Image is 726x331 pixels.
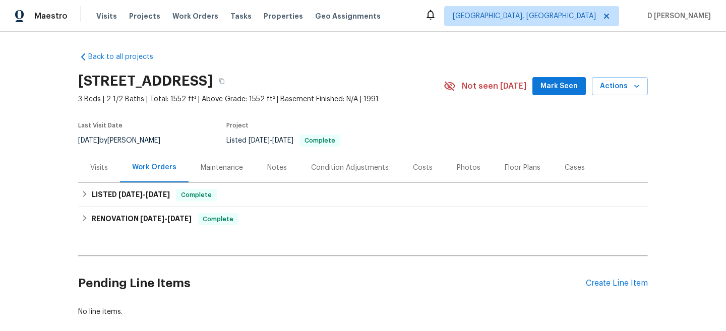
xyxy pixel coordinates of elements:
[457,163,480,173] div: Photos
[413,163,433,173] div: Costs
[96,11,117,21] span: Visits
[78,207,648,231] div: RENOVATION [DATE]-[DATE]Complete
[140,215,192,222] span: -
[140,215,164,222] span: [DATE]
[315,11,381,21] span: Geo Assignments
[118,191,170,198] span: -
[462,81,526,91] span: Not seen [DATE]
[118,191,143,198] span: [DATE]
[267,163,287,173] div: Notes
[201,163,243,173] div: Maintenance
[90,163,108,173] div: Visits
[532,77,586,96] button: Mark Seen
[78,183,648,207] div: LISTED [DATE]-[DATE]Complete
[172,11,218,21] span: Work Orders
[78,307,648,317] div: No line items.
[132,162,176,172] div: Work Orders
[300,138,339,144] span: Complete
[600,80,640,93] span: Actions
[264,11,303,21] span: Properties
[92,213,192,225] h6: RENOVATION
[167,215,192,222] span: [DATE]
[311,163,389,173] div: Condition Adjustments
[226,122,249,128] span: Project
[177,190,216,200] span: Complete
[592,77,648,96] button: Actions
[199,214,237,224] span: Complete
[249,137,270,144] span: [DATE]
[230,13,252,20] span: Tasks
[78,137,99,144] span: [DATE]
[78,135,172,147] div: by [PERSON_NAME]
[540,80,578,93] span: Mark Seen
[78,260,586,307] h2: Pending Line Items
[129,11,160,21] span: Projects
[34,11,68,21] span: Maestro
[453,11,596,21] span: [GEOGRAPHIC_DATA], [GEOGRAPHIC_DATA]
[226,137,340,144] span: Listed
[643,11,711,21] span: D [PERSON_NAME]
[272,137,293,144] span: [DATE]
[78,76,213,86] h2: [STREET_ADDRESS]
[249,137,293,144] span: -
[586,279,648,288] div: Create Line Item
[565,163,585,173] div: Cases
[146,191,170,198] span: [DATE]
[78,122,123,128] span: Last Visit Date
[78,94,444,104] span: 3 Beds | 2 1/2 Baths | Total: 1552 ft² | Above Grade: 1552 ft² | Basement Finished: N/A | 1991
[92,189,170,201] h6: LISTED
[78,52,175,62] a: Back to all projects
[505,163,540,173] div: Floor Plans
